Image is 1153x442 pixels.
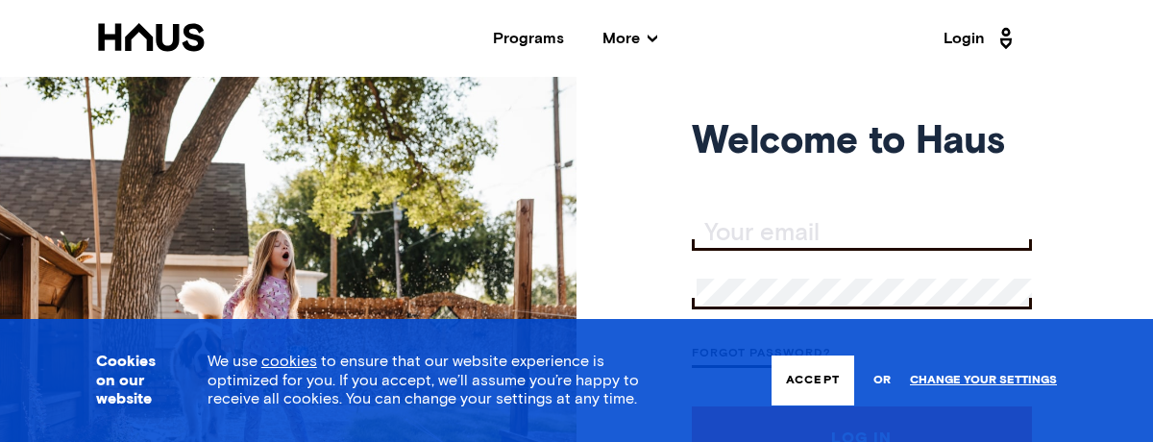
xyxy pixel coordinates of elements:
[873,364,891,398] span: or
[96,353,159,408] h3: Cookies on our website
[944,23,1018,54] a: Login
[697,279,1032,306] input: Your password
[208,354,639,405] span: We use to ensure that our website experience is optimized for you. If you accept, we’ll assume yo...
[493,31,564,46] a: Programs
[697,220,1032,247] input: Your email
[261,354,317,369] a: cookies
[910,374,1057,387] a: Change your settings
[602,31,657,46] span: More
[692,126,1032,160] h1: Welcome to Haus
[772,356,854,405] button: Accept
